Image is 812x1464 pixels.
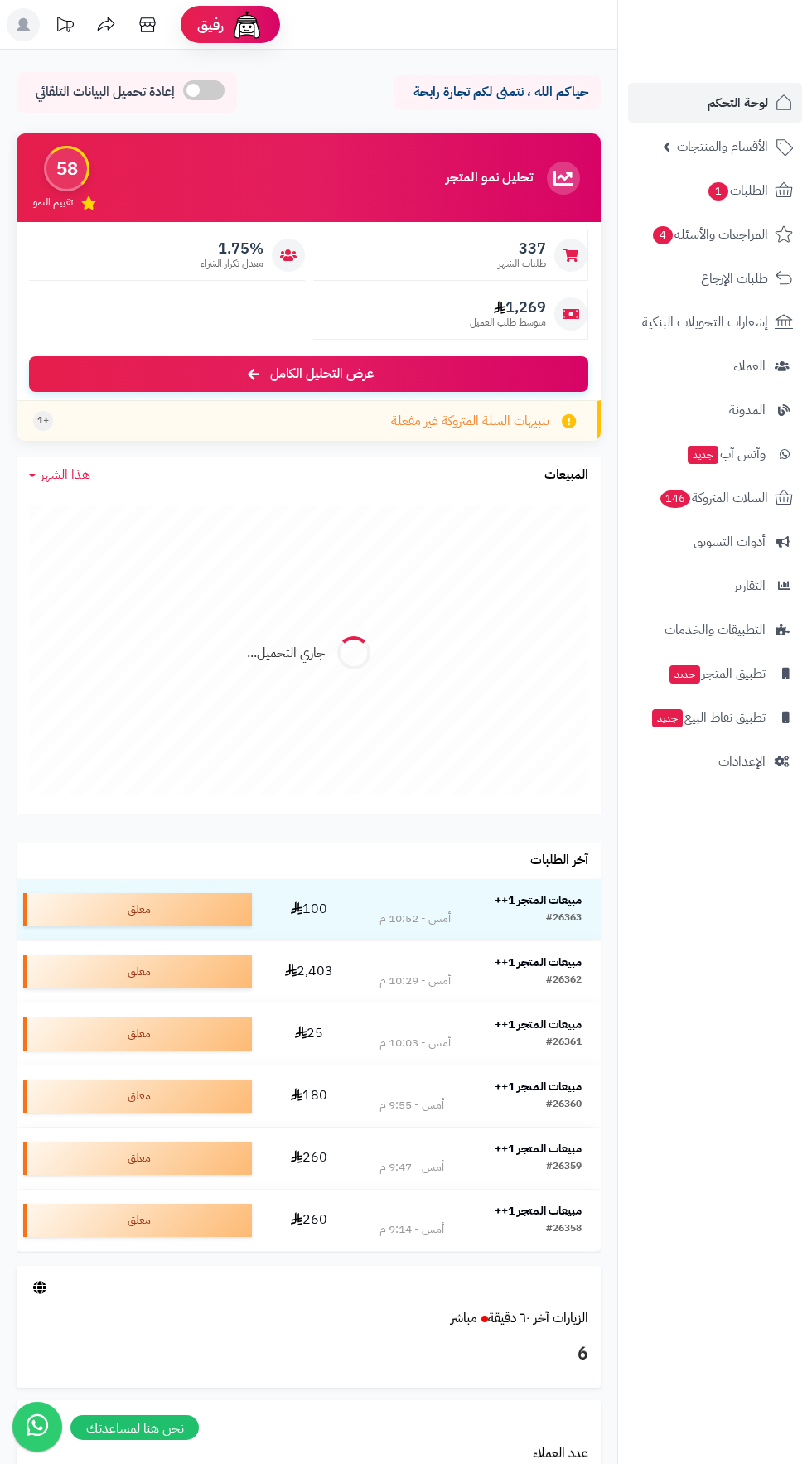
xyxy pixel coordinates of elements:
[628,478,802,518] a: السلات المتروكة146
[668,662,766,685] span: تطبيق المتجر
[36,83,175,102] span: إعادة تحميل البيانات التلقائي
[37,413,49,428] span: +1
[230,8,263,41] img: ai-face.png
[23,1080,252,1113] div: معلق
[495,1078,582,1095] strong: مبيعات المتجر 1++
[546,1221,582,1238] div: #26358
[628,654,802,693] a: تطبيق المتجرجديد
[694,530,766,553] span: أدوات التسويق
[628,522,802,562] a: أدوات التسويق
[729,399,766,422] span: المدونة
[29,466,90,485] a: هذا الشهر
[259,1003,360,1065] td: 25
[628,302,802,342] a: إشعارات التحويلات البنكية
[659,486,768,510] span: السلات المتروكة
[201,257,263,271] span: معدل تكرار الشراء
[379,973,451,989] div: أمس - 10:29 م
[23,1017,252,1051] div: معلق
[379,1035,451,1051] div: أمس - 10:03 م
[628,742,802,781] a: الإعدادات
[628,698,802,737] a: تطبيق نقاط البيعجديد
[650,706,766,729] span: تطبيق نقاط البيع
[628,258,802,298] a: طلبات الإرجاع
[628,610,802,650] a: التطبيقات والخدمات
[718,750,766,773] span: الإعدادات
[628,434,802,474] a: وآتس آبجديد
[270,365,374,384] span: عرض التحليل الكامل
[688,446,718,464] span: جديد
[259,1128,360,1189] td: 260
[379,911,451,927] div: أمس - 10:52 م
[544,468,588,483] h3: المبيعات
[628,171,802,210] a: الطلبات1
[23,1204,252,1237] div: معلق
[708,91,768,114] span: لوحة التحكم
[733,355,766,378] span: العملاء
[451,1308,588,1328] a: الزيارات آخر ٦٠ دقيقةمباشر
[379,1097,444,1114] div: أمس - 9:55 م
[495,1202,582,1220] strong: مبيعات المتجر 1++
[247,644,325,663] div: جاري التحميل...
[259,879,360,940] td: 100
[29,356,588,392] a: عرض التحليل الكامل
[628,566,802,606] a: التقارير
[699,46,796,81] img: logo-2.png
[201,239,263,258] span: 1.75%
[495,1140,582,1157] strong: مبيعات المتجر 1++
[533,1443,588,1463] a: عدد العملاء
[628,83,802,123] a: لوحة التحكم
[628,346,802,386] a: العملاء
[734,574,766,597] span: التقارير
[546,1035,582,1051] div: #26361
[470,298,546,316] span: 1,269
[665,618,766,641] span: التطبيقات والخدمات
[23,955,252,988] div: معلق
[391,412,549,431] span: تنبيهات السلة المتروكة غير مفعلة
[44,8,85,46] a: تحديثات المنصة
[498,257,546,271] span: طلبات الشهر
[23,893,252,926] div: معلق
[628,215,802,254] a: المراجعات والأسئلة4
[495,954,582,971] strong: مبيعات المتجر 1++
[707,179,768,202] span: الطلبات
[446,171,533,186] h3: تحليل نمو المتجر
[23,1142,252,1175] div: معلق
[677,135,768,158] span: الأقسام والمنتجات
[379,1221,444,1238] div: أمس - 9:14 م
[259,1065,360,1127] td: 180
[546,911,582,927] div: #26363
[669,665,700,684] span: جديد
[652,709,683,727] span: جديد
[197,15,224,35] span: رفيق
[546,1097,582,1114] div: #26360
[660,490,690,508] span: 146
[259,1190,360,1251] td: 260
[406,83,588,102] p: حياكم الله ، نتمنى لكم تجارة رابحة
[546,1159,582,1176] div: #26359
[546,973,582,989] div: #26362
[498,239,546,258] span: 337
[530,853,588,868] h3: آخر الطلبات
[708,182,728,201] span: 1
[701,267,768,290] span: طلبات الإرجاع
[33,196,73,210] span: تقييم النمو
[495,1016,582,1033] strong: مبيعات المتجر 1++
[651,223,768,246] span: المراجعات والأسئلة
[495,891,582,909] strong: مبيعات المتجر 1++
[451,1308,477,1328] small: مباشر
[686,442,766,466] span: وآتس آب
[642,311,768,334] span: إشعارات التحويلات البنكية
[29,1341,588,1369] h3: 6
[470,316,546,330] span: متوسط طلب العميل
[379,1159,444,1176] div: أمس - 9:47 م
[653,226,673,244] span: 4
[628,390,802,430] a: المدونة
[41,465,90,485] span: هذا الشهر
[259,941,360,1003] td: 2,403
